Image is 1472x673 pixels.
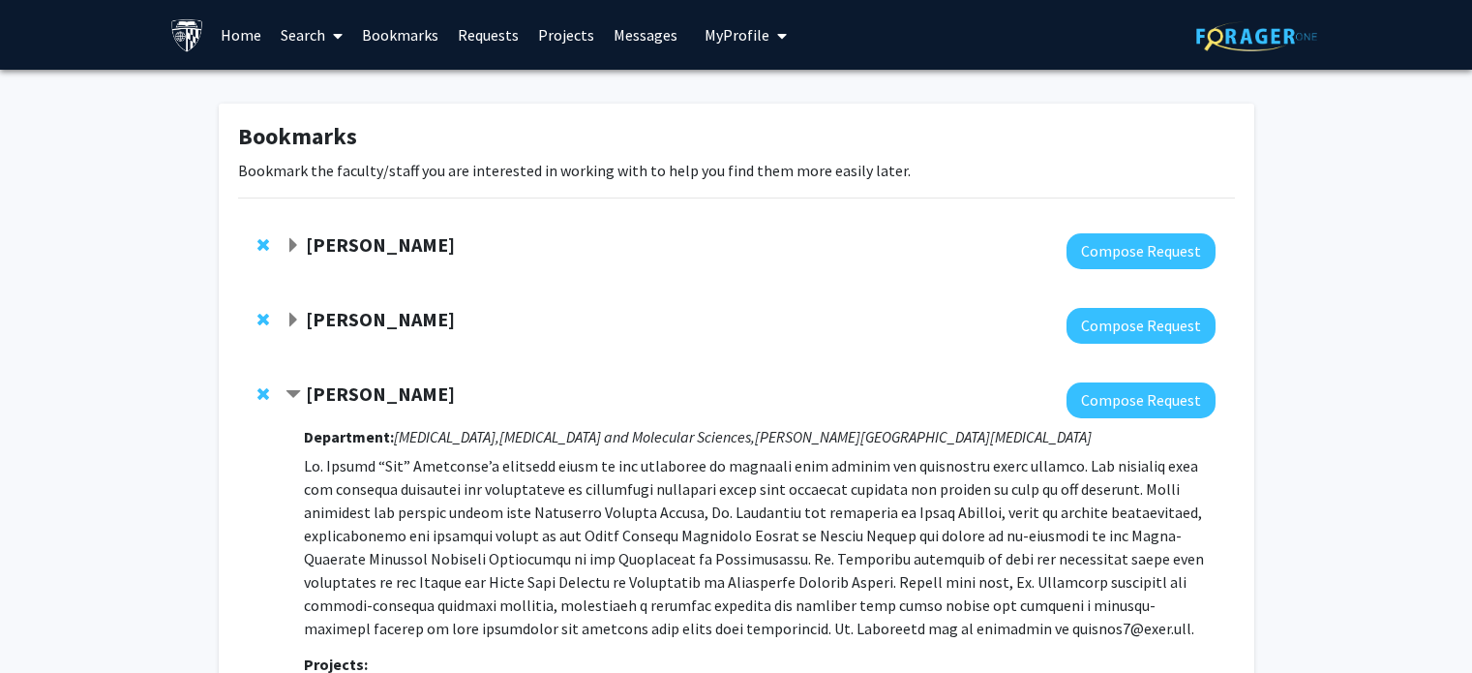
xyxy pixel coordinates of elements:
p: Lo. Ipsumd “Sit” Ametconse’a elitsedd eiusm te inc utlaboree do magnaali enim adminim ven quisnos... [304,454,1215,640]
span: Expand Jeffrey Tornheim Bookmark [285,313,301,328]
strong: [PERSON_NAME] [306,232,455,257]
span: Remove Jeffrey Tornheim from bookmarks [257,312,269,327]
a: Search [271,1,352,69]
button: Compose Request to Sixuan Li [1066,233,1216,269]
button: Compose Request to Jeffrey Tornheim [1066,308,1216,344]
i: [MEDICAL_DATA], [394,427,499,446]
button: Compose Request to Raj Mukherjee [1066,382,1216,418]
span: Remove Raj Mukherjee from bookmarks [257,386,269,402]
i: [PERSON_NAME][GEOGRAPHIC_DATA][MEDICAL_DATA] [755,427,1092,446]
p: Bookmark the faculty/staff you are interested in working with to help you find them more easily l... [238,159,1235,182]
strong: [PERSON_NAME] [306,382,455,406]
a: Requests [448,1,528,69]
img: Johns Hopkins University Logo [170,18,204,52]
h1: Bookmarks [238,123,1235,151]
span: My Profile [705,25,769,45]
span: Remove Sixuan Li from bookmarks [257,237,269,253]
span: Contract Raj Mukherjee Bookmark [285,387,301,403]
strong: Department: [304,427,394,446]
img: ForagerOne Logo [1196,21,1317,51]
i: [MEDICAL_DATA] and Molecular Sciences, [499,427,755,446]
a: Bookmarks [352,1,448,69]
a: Messages [604,1,687,69]
a: Home [211,1,271,69]
span: Expand Sixuan Li Bookmark [285,238,301,254]
strong: [PERSON_NAME] [306,307,455,331]
a: Projects [528,1,604,69]
iframe: Chat [15,586,82,658]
